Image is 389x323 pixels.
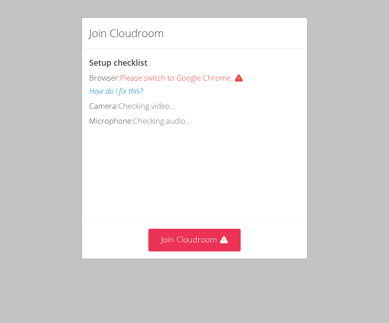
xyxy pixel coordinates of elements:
span: Checking video... [118,101,175,111]
button: Join Cloudroom [148,229,241,251]
button: How do I fix this? [89,85,143,98]
h2: Join Cloudroom [89,25,164,41]
span: Browser: [89,72,120,83]
span: Microphone: [89,116,133,126]
span: Checking audio... [133,116,191,126]
span: Please switch to Google Chrome. [120,72,247,83]
span: Setup checklist [89,57,147,68]
span: Camera: [89,101,118,111]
